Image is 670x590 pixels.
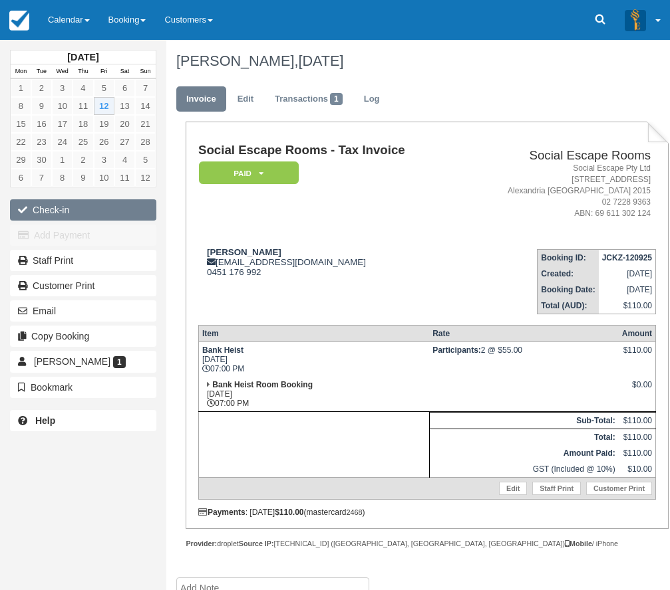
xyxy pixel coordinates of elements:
[67,52,98,62] strong: [DATE]
[265,86,353,112] a: Transactions1
[73,97,93,115] a: 11
[114,97,135,115] a: 13
[31,151,52,169] a: 30
[429,461,619,478] td: GST (Included @ 10%)
[622,345,652,365] div: $110.00
[94,97,114,115] a: 12
[228,86,263,112] a: Edit
[602,253,652,262] strong: JCKZ-120925
[114,115,135,133] a: 20
[538,298,599,314] th: Total (AUD):
[73,133,93,151] a: 25
[94,133,114,151] a: 26
[52,151,73,169] a: 1
[31,133,52,151] a: 23
[31,64,52,79] th: Tue
[135,97,156,115] a: 14
[599,298,656,314] td: $110.00
[198,342,429,377] td: [DATE] 07:00 PM
[94,79,114,97] a: 5
[298,52,343,69] span: [DATE]
[94,151,114,169] a: 3
[625,9,646,31] img: A3
[622,380,652,400] div: $0.00
[599,266,656,282] td: [DATE]
[275,508,303,517] strong: $110.00
[94,169,114,187] a: 10
[186,539,668,549] div: droplet [TECHNICAL_ID] ([GEOGRAPHIC_DATA], [GEOGRAPHIC_DATA], [GEOGRAPHIC_DATA]) / iPhone
[429,445,619,461] th: Amount Paid:
[198,508,246,517] strong: Payments
[198,161,294,185] a: Paid
[135,64,156,79] th: Sun
[10,199,156,221] button: Check-in
[11,64,31,79] th: Mon
[11,97,31,115] a: 8
[11,151,31,169] a: 29
[114,151,135,169] a: 4
[466,149,651,163] h2: Social Escape Rooms
[52,115,73,133] a: 17
[198,325,429,342] th: Item
[499,482,527,495] a: Edit
[52,97,73,115] a: 10
[432,345,481,355] strong: Participants
[11,169,31,187] a: 6
[52,79,73,97] a: 3
[466,163,651,220] address: Social Escape Pty Ltd [STREET_ADDRESS] Alexandria [GEOGRAPHIC_DATA] 2015 02 7228 9363 ABN: 69 611...
[73,151,93,169] a: 2
[73,115,93,133] a: 18
[586,482,652,495] a: Customer Print
[619,429,656,445] td: $110.00
[538,249,599,266] th: Booking ID:
[9,11,29,31] img: checkfront-main-nav-mini-logo.png
[354,86,390,112] a: Log
[135,133,156,151] a: 28
[429,325,619,342] th: Rate
[176,53,659,69] h1: [PERSON_NAME],
[10,326,156,347] button: Copy Booking
[114,169,135,187] a: 11
[619,325,656,342] th: Amount
[212,380,313,389] strong: Bank Heist Room Booking
[10,225,156,246] button: Add Payment
[135,151,156,169] a: 5
[532,482,581,495] a: Staff Print
[199,161,299,185] em: Paid
[429,412,619,429] th: Sub-Total:
[10,351,156,372] a: [PERSON_NAME] 1
[113,356,126,368] span: 1
[11,115,31,133] a: 15
[10,275,156,296] a: Customer Print
[599,282,656,298] td: [DATE]
[114,79,135,97] a: 6
[135,79,156,97] a: 7
[73,169,93,187] a: 9
[11,79,31,97] a: 1
[619,412,656,429] td: $110.00
[73,79,93,97] a: 4
[198,247,461,277] div: [EMAIL_ADDRESS][DOMAIN_NAME] 0451 176 992
[10,410,156,431] a: Help
[330,93,343,105] span: 1
[565,540,592,547] strong: Mobile
[135,115,156,133] a: 21
[207,247,281,257] strong: [PERSON_NAME]
[239,540,274,547] strong: Source IP:
[11,133,31,151] a: 22
[176,86,226,112] a: Invoice
[538,282,599,298] th: Booking Date:
[52,64,73,79] th: Wed
[619,445,656,461] td: $110.00
[34,356,110,367] span: [PERSON_NAME]
[114,133,135,151] a: 27
[35,415,55,426] b: Help
[538,266,599,282] th: Created:
[114,64,135,79] th: Sat
[73,64,93,79] th: Thu
[198,377,429,412] td: [DATE] 07:00 PM
[186,540,217,547] strong: Provider:
[31,169,52,187] a: 7
[52,169,73,187] a: 8
[198,144,461,157] h1: Social Escape Rooms - Tax Invoice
